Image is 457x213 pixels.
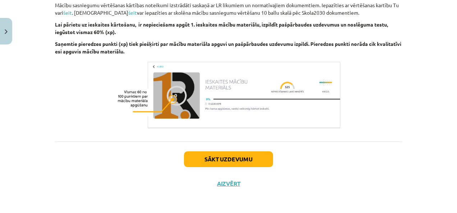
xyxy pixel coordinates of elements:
[184,151,273,167] button: Sākt uzdevumu
[63,9,72,16] a: šeit
[55,1,402,16] p: Mācību sasniegumu vērtēšanas kārtības noteikumi izstrādāti saskaņā ar LR likumiem un normatīvajie...
[5,29,8,34] img: icon-close-lesson-0947bae3869378f0d4975bcd49f059093ad1ed9edebbc8119c70593378902aed.svg
[128,9,137,16] a: šeit
[55,21,388,35] b: Lai pārietu uz ieskaites kārtošanu, ir nepieciešams apgūt 1. ieskaites mācību materiālu, izpildīt...
[215,180,242,187] button: Aizvērt
[55,41,401,55] b: Saņemtie pieredzes punkti (xp) tiek piešķirti par mācību materiāla apguvi un pašpārbaudes uzdevum...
